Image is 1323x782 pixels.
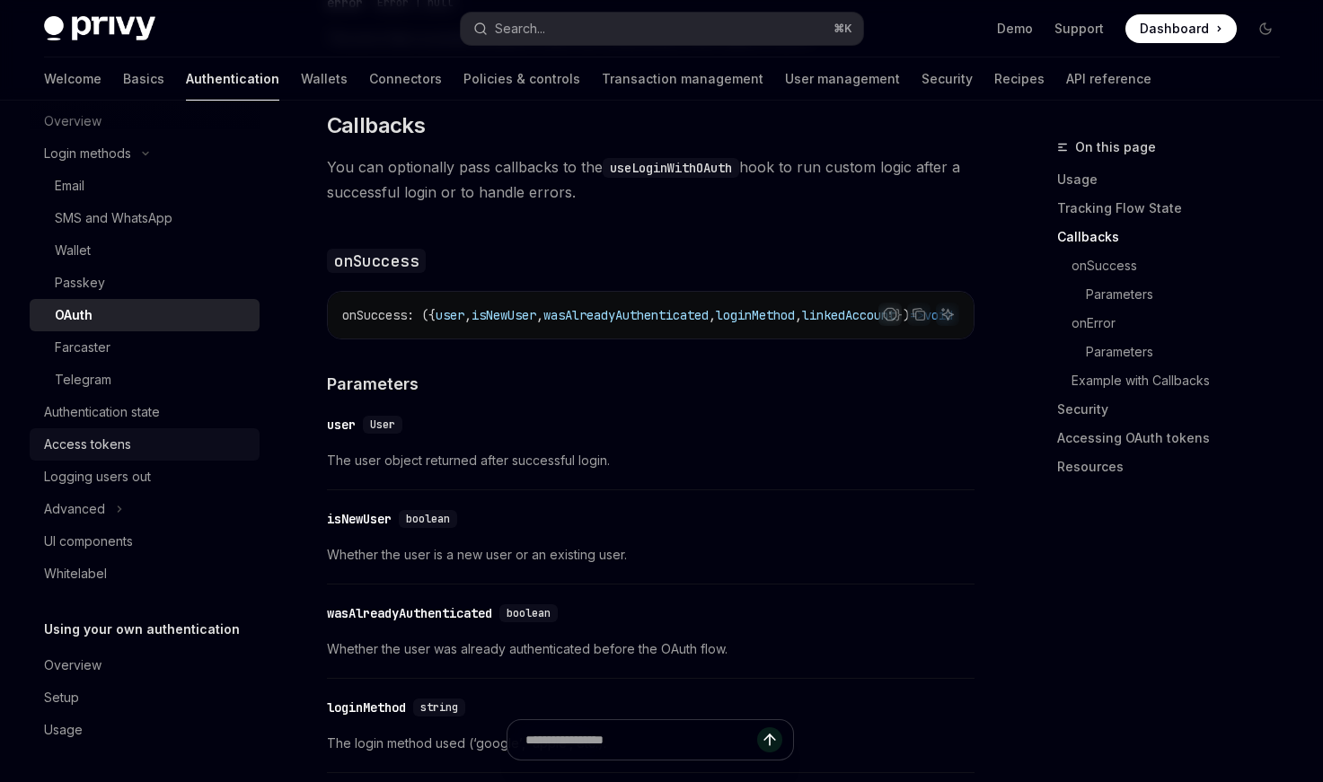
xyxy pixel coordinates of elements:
[536,307,543,323] span: ,
[1057,194,1294,223] a: Tracking Flow State
[44,16,155,41] img: dark logo
[44,401,160,423] div: Authentication state
[44,563,107,584] div: Whitelabel
[406,512,450,526] span: boolean
[30,649,260,681] a: Overview
[716,307,795,323] span: loginMethod
[1057,395,1294,424] a: Security
[436,307,464,323] span: user
[55,175,84,197] div: Email
[30,267,260,299] a: Passkey
[1140,20,1209,38] span: Dashboard
[795,307,802,323] span: ,
[507,606,551,620] span: boolean
[833,22,852,36] span: ⌘ K
[342,307,407,323] span: onSuccess
[30,681,260,714] a: Setup
[907,303,931,326] button: Copy the contents from the code block
[327,604,492,622] div: wasAlreadyAuthenticated
[407,307,436,323] span: : ({
[30,202,260,234] a: SMS and WhatsApp
[1125,14,1237,43] a: Dashboard
[1054,20,1104,38] a: Support
[30,234,260,267] a: Wallet
[327,416,356,434] div: user
[30,396,260,428] a: Authentication state
[603,158,739,178] code: useLoginWithOAuth
[370,417,395,432] span: User
[30,428,260,461] a: Access tokens
[1057,424,1294,453] a: Accessing OAuth tokens
[44,719,83,741] div: Usage
[123,57,164,101] a: Basics
[30,493,260,525] button: Toggle Advanced section
[327,510,392,528] div: isNewUser
[525,720,757,760] input: Ask a question...
[543,307,709,323] span: wasAlreadyAuthenticated
[30,299,260,331] a: OAuth
[1057,280,1294,309] a: Parameters
[1057,223,1294,251] a: Callbacks
[30,170,260,202] a: Email
[30,714,260,746] a: Usage
[44,466,151,488] div: Logging users out
[1057,453,1294,481] a: Resources
[55,240,91,261] div: Wallet
[30,558,260,590] a: Whitelabel
[44,655,101,676] div: Overview
[420,700,458,715] span: string
[1057,338,1294,366] a: Parameters
[1066,57,1151,101] a: API reference
[785,57,900,101] a: User management
[895,307,910,323] span: })
[55,207,172,229] div: SMS and WhatsApp
[461,13,863,45] button: Open search
[369,57,442,101] a: Connectors
[30,331,260,364] a: Farcaster
[757,727,782,752] button: Send message
[44,143,131,164] div: Login methods
[709,307,716,323] span: ,
[55,337,110,358] div: Farcaster
[1075,136,1156,158] span: On this page
[44,619,240,640] h5: Using your own authentication
[602,57,763,101] a: Transaction management
[55,369,111,391] div: Telegram
[1251,14,1280,43] button: Toggle dark mode
[327,372,419,396] span: Parameters
[327,544,975,566] span: Whether the user is a new user or an existing user.
[1057,309,1294,338] a: onError
[327,249,427,273] code: onSuccess
[463,57,580,101] a: Policies & controls
[997,20,1033,38] a: Demo
[922,57,973,101] a: Security
[186,57,279,101] a: Authentication
[44,57,101,101] a: Welcome
[936,303,959,326] button: Ask AI
[327,154,975,205] span: You can optionally pass callbacks to the hook to run custom logic after a successful login or to ...
[30,137,260,170] button: Toggle Login methods section
[1057,251,1294,280] a: onSuccess
[464,307,472,323] span: ,
[495,18,545,40] div: Search...
[30,364,260,396] a: Telegram
[30,461,260,493] a: Logging users out
[1057,165,1294,194] a: Usage
[802,307,895,323] span: linkedAccount
[994,57,1045,101] a: Recipes
[301,57,348,101] a: Wallets
[327,450,975,471] span: The user object returned after successful login.
[44,498,105,520] div: Advanced
[472,307,536,323] span: isNewUser
[44,434,131,455] div: Access tokens
[327,111,426,140] span: Callbacks
[55,304,93,326] div: OAuth
[327,699,406,716] div: loginMethod
[1057,366,1294,395] a: Example with Callbacks
[44,531,133,552] div: UI components
[30,525,260,558] a: UI components
[327,638,975,660] span: Whether the user was already authenticated before the OAuth flow.
[44,687,79,708] div: Setup
[878,303,902,326] button: Report incorrect code
[55,272,105,294] div: Passkey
